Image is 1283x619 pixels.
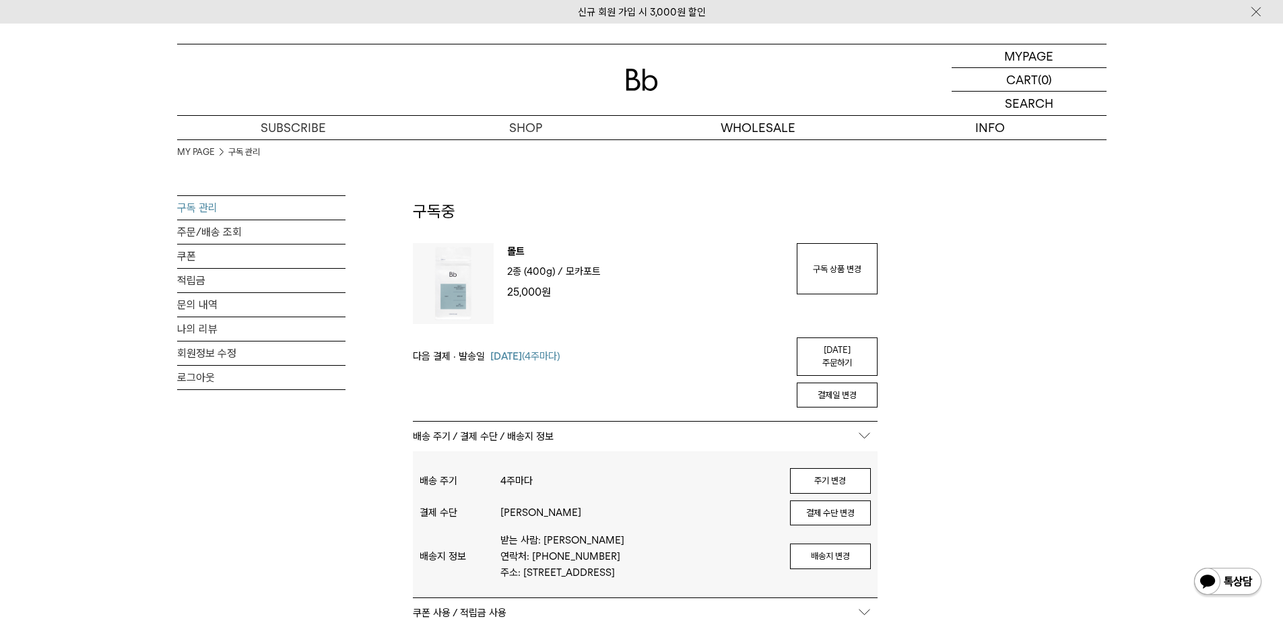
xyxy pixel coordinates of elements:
p: WHOLESALE [642,116,874,139]
a: 회원정보 수정 [177,341,346,365]
img: 카카오톡 채널 1:1 채팅 버튼 [1193,566,1263,599]
p: 배송 주기 / 결제 수단 / 배송지 정보 [413,422,878,451]
a: 구독 상품 변경 [797,243,878,294]
p: 주소: [STREET_ADDRESS] [500,564,777,581]
span: [DATE] [490,350,522,362]
a: 쿠폰 [177,245,346,268]
img: 상품이미지 [413,243,494,324]
img: 로고 [626,69,658,91]
button: 배송지 변경 [790,544,871,569]
p: INFO [874,116,1107,139]
div: 배송 주기 [420,475,500,487]
p: 모카포트 [566,263,601,280]
div: 배송지 정보 [420,550,500,562]
a: 적립금 [177,269,346,292]
p: 25,000 [507,284,783,301]
div: 결제 수단 [420,507,500,519]
a: 나의 리뷰 [177,317,346,341]
span: (4주마다) [490,348,560,364]
p: 받는 사람: [PERSON_NAME] [500,532,777,548]
span: 2종 (400g) / [507,265,563,278]
a: CART (0) [952,68,1107,92]
a: 문의 내역 [177,293,346,317]
a: 구독 관리 [228,145,260,159]
a: [DATE] 주문하기 [797,337,878,376]
p: 연락처: [PHONE_NUMBER] [500,548,777,564]
a: MY PAGE [177,145,215,159]
p: 4주마다 [500,473,777,489]
p: 몰트 [507,243,783,263]
button: 주기 변경 [790,468,871,494]
span: 원 [541,286,551,298]
span: 다음 결제 · 발송일 [413,348,485,364]
p: SEARCH [1005,92,1053,115]
button: 결제 수단 변경 [790,500,871,526]
p: [PERSON_NAME] [500,504,777,521]
a: 주문/배송 조회 [177,220,346,244]
a: MYPAGE [952,44,1107,68]
p: MYPAGE [1004,44,1053,67]
a: 구독 관리 [177,196,346,220]
a: 신규 회원 가입 시 3,000원 할인 [578,6,706,18]
p: CART [1006,68,1038,91]
h2: 구독중 [413,200,878,243]
a: 로그아웃 [177,366,346,389]
a: SHOP [409,116,642,139]
button: 결제일 변경 [797,383,878,408]
p: (0) [1038,68,1052,91]
a: SUBSCRIBE [177,116,409,139]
